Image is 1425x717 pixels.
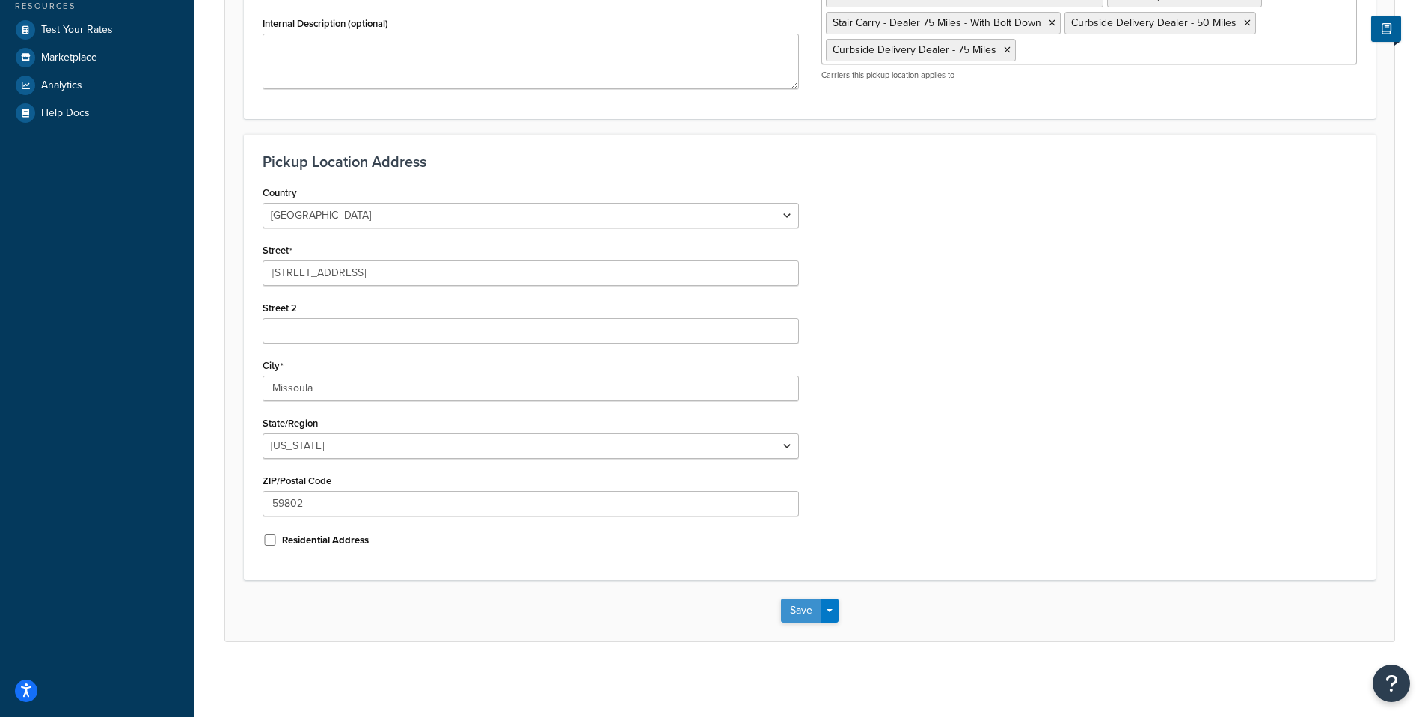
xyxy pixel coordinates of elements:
[1371,16,1401,42] button: Show Help Docs
[263,153,1357,170] h3: Pickup Location Address
[833,42,996,58] span: Curbside Delivery Dealer - 75 Miles
[41,79,82,92] span: Analytics
[263,360,284,372] label: City
[263,302,297,314] label: Street 2
[263,475,331,486] label: ZIP/Postal Code
[11,100,183,126] a: Help Docs
[11,72,183,99] a: Analytics
[263,245,292,257] label: Street
[41,52,97,64] span: Marketplace
[833,15,1041,31] span: Stair Carry - Dealer 75 Miles - With Bolt Down
[41,107,90,120] span: Help Docs
[263,418,318,429] label: State/Region
[11,44,183,71] a: Marketplace
[282,534,369,547] label: Residential Address
[263,187,297,198] label: Country
[821,70,1358,81] p: Carriers this pickup location applies to
[781,599,821,623] button: Save
[41,24,113,37] span: Test Your Rates
[1071,15,1236,31] span: Curbside Delivery Dealer - 50 Miles
[11,16,183,43] a: Test Your Rates
[263,18,388,29] label: Internal Description (optional)
[1373,665,1410,702] button: Open Resource Center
